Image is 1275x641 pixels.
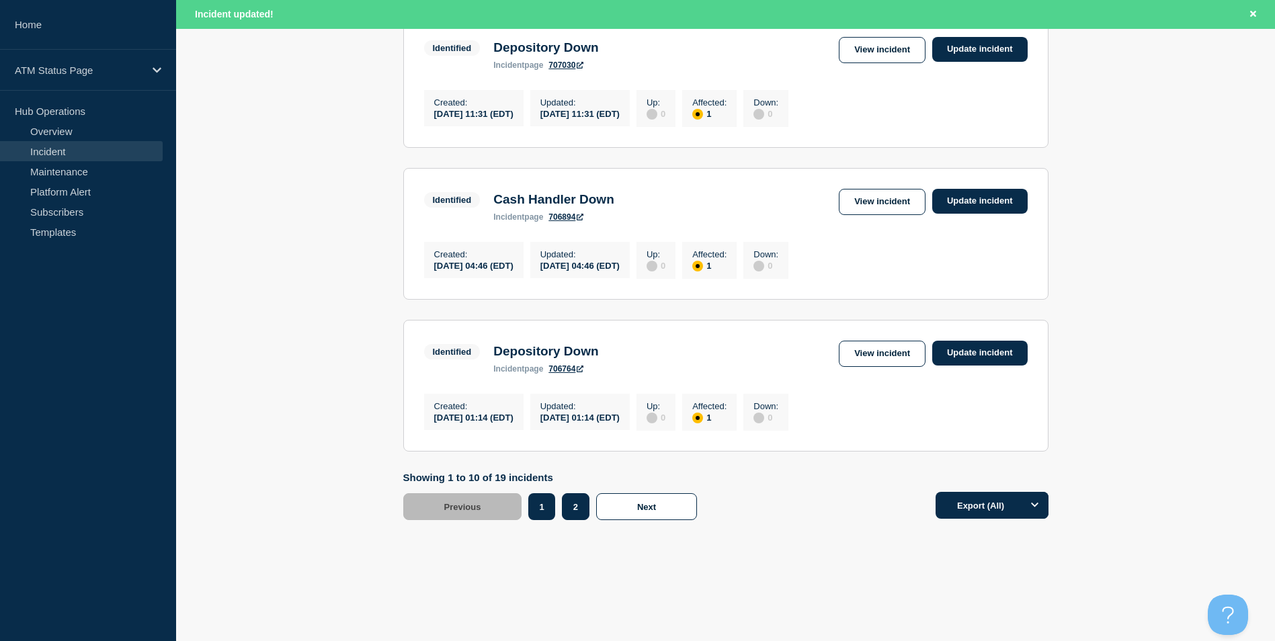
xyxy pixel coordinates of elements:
[434,411,513,423] div: [DATE] 01:14 (EDT)
[493,60,543,70] p: page
[528,493,554,520] button: 1
[753,259,778,271] div: 0
[548,212,583,222] a: 706894
[692,401,727,411] p: Affected :
[753,108,778,120] div: 0
[493,40,598,55] h3: Depository Down
[647,413,657,423] div: disabled
[753,401,778,411] p: Down :
[647,108,665,120] div: 0
[424,40,481,56] span: Identified
[540,401,620,411] p: Updated :
[434,249,513,259] p: Created :
[692,261,703,271] div: affected
[15,65,144,76] p: ATM Status Page
[936,492,1048,519] button: Export (All)
[692,249,727,259] p: Affected :
[637,502,656,512] span: Next
[647,401,665,411] p: Up :
[1022,492,1048,519] button: Options
[434,97,513,108] p: Created :
[434,401,513,411] p: Created :
[434,108,513,119] div: [DATE] 11:31 (EDT)
[753,249,778,259] p: Down :
[493,192,614,207] h3: Cash Handler Down
[434,259,513,271] div: [DATE] 04:46 (EDT)
[753,261,764,271] div: disabled
[493,212,524,222] span: incident
[647,411,665,423] div: 0
[493,364,524,374] span: incident
[647,109,657,120] div: disabled
[195,9,274,19] span: Incident updated!
[932,341,1028,366] a: Update incident
[444,502,481,512] span: Previous
[753,413,764,423] div: disabled
[403,493,522,520] button: Previous
[692,413,703,423] div: affected
[647,97,665,108] p: Up :
[540,411,620,423] div: [DATE] 01:14 (EDT)
[548,364,583,374] a: 706764
[839,189,926,215] a: View incident
[540,249,620,259] p: Updated :
[692,97,727,108] p: Affected :
[692,109,703,120] div: affected
[647,249,665,259] p: Up :
[692,108,727,120] div: 1
[839,341,926,367] a: View incident
[493,60,524,70] span: incident
[1208,595,1248,635] iframe: Help Scout Beacon - Open
[1245,7,1262,22] button: Close banner
[692,411,727,423] div: 1
[562,493,589,520] button: 2
[596,493,697,520] button: Next
[403,472,704,483] p: Showing 1 to 10 of 19 incidents
[493,212,543,222] p: page
[493,344,598,359] h3: Depository Down
[540,108,620,119] div: [DATE] 11:31 (EDT)
[692,259,727,271] div: 1
[540,259,620,271] div: [DATE] 04:46 (EDT)
[753,109,764,120] div: disabled
[493,364,543,374] p: page
[753,97,778,108] p: Down :
[424,344,481,359] span: Identified
[647,261,657,271] div: disabled
[548,60,583,70] a: 707030
[932,37,1028,62] a: Update incident
[424,192,481,208] span: Identified
[647,259,665,271] div: 0
[540,97,620,108] p: Updated :
[753,411,778,423] div: 0
[932,189,1028,214] a: Update incident
[839,37,926,63] a: View incident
